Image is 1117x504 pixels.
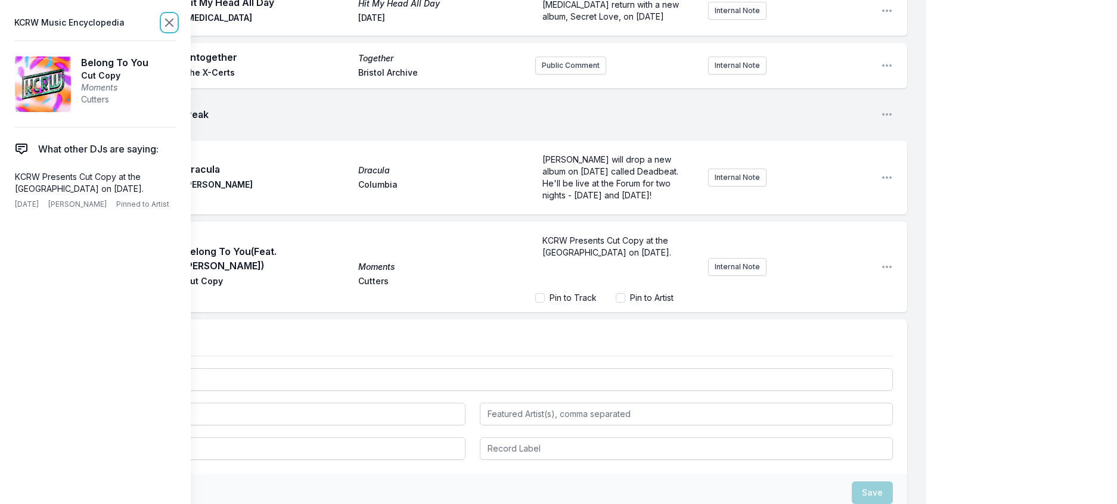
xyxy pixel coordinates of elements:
label: Pin to Artist [630,292,674,304]
span: Untogether [184,50,351,64]
input: Featured Artist(s), comma separated [480,403,893,425]
span: KCRW Music Encyclopedia [14,14,125,31]
span: Cutters [81,94,148,105]
span: The X-Certs [184,67,351,81]
span: [PERSON_NAME] will drop a new album on [DATE] called Deadbeat. He'll be live at the Forum for two... [542,154,681,200]
button: Open playlist item options [881,5,893,17]
button: Internal Note [708,169,767,186]
input: Record Label [480,437,893,460]
button: Open playlist item options [881,60,893,71]
span: Dracula [184,162,351,176]
span: Cut Copy [184,275,351,290]
button: Internal Note [708,57,767,74]
button: Open playlist item options [881,261,893,273]
input: Album Title [52,437,466,460]
span: [PERSON_NAME] [184,179,351,193]
span: Together [358,52,526,64]
button: Open playlist item options [881,172,893,183]
button: Public Comment [535,57,606,74]
span: Break [181,107,871,122]
span: Belong To You (Feat. [PERSON_NAME]) [184,244,351,273]
input: Artist [52,403,466,425]
button: Internal Note [708,2,767,20]
span: Dracula [358,164,526,176]
img: Moments [14,55,72,113]
p: KCRW Presents Cut Copy at the [GEOGRAPHIC_DATA] on [DATE]. [15,171,171,195]
span: Cutters [358,275,526,290]
span: Columbia [358,179,526,193]
span: Belong To You [81,55,148,70]
span: [PERSON_NAME] [48,200,107,209]
span: Moments [81,82,148,94]
span: Moments [358,261,526,273]
span: Pinned to Artist [116,200,169,209]
button: Internal Note [708,258,767,276]
label: Pin to Track [550,292,597,304]
button: Open playlist item options [881,108,893,120]
span: [MEDICAL_DATA] [184,12,351,26]
span: [DATE] [358,12,526,26]
span: Bristol Archive [358,67,526,81]
span: Cut Copy [81,70,148,82]
span: [DATE] [15,200,39,209]
span: What other DJs are saying: [38,142,159,156]
input: Track Title [52,368,893,391]
button: Save [852,481,893,504]
span: KCRW Presents Cut Copy at the [GEOGRAPHIC_DATA] on [DATE]. [542,235,671,257]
